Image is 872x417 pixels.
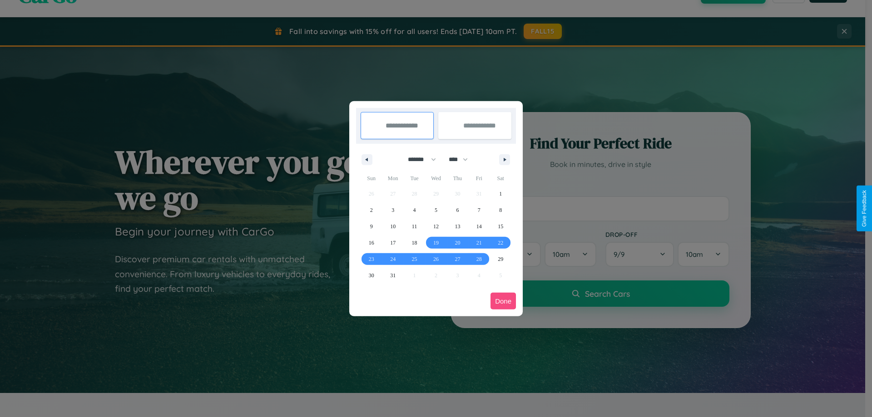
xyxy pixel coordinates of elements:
[390,218,396,235] span: 10
[476,218,482,235] span: 14
[412,251,417,267] span: 25
[361,235,382,251] button: 16
[435,202,437,218] span: 5
[404,218,425,235] button: 11
[468,251,490,267] button: 28
[361,251,382,267] button: 23
[370,202,373,218] span: 2
[391,202,394,218] span: 3
[382,251,403,267] button: 24
[404,202,425,218] button: 4
[404,235,425,251] button: 18
[468,218,490,235] button: 14
[412,218,417,235] span: 11
[382,171,403,186] span: Mon
[382,202,403,218] button: 3
[447,202,468,218] button: 6
[447,218,468,235] button: 13
[425,218,446,235] button: 12
[455,218,460,235] span: 13
[369,251,374,267] span: 23
[499,186,502,202] span: 1
[433,218,439,235] span: 12
[490,186,511,202] button: 1
[455,251,460,267] span: 27
[382,235,403,251] button: 17
[369,235,374,251] span: 16
[425,171,446,186] span: Wed
[404,251,425,267] button: 25
[447,171,468,186] span: Thu
[425,235,446,251] button: 19
[468,171,490,186] span: Fri
[468,235,490,251] button: 21
[390,235,396,251] span: 17
[425,251,446,267] button: 26
[498,251,503,267] span: 29
[390,267,396,284] span: 31
[361,218,382,235] button: 9
[382,267,403,284] button: 31
[490,171,511,186] span: Sat
[404,171,425,186] span: Tue
[447,251,468,267] button: 27
[476,235,482,251] span: 21
[490,293,516,309] button: Done
[456,202,459,218] span: 6
[478,202,481,218] span: 7
[433,235,439,251] span: 19
[468,202,490,218] button: 7
[361,202,382,218] button: 2
[447,235,468,251] button: 20
[490,235,511,251] button: 22
[413,202,416,218] span: 4
[499,202,502,218] span: 8
[490,251,511,267] button: 29
[476,251,482,267] span: 28
[370,218,373,235] span: 9
[369,267,374,284] span: 30
[425,202,446,218] button: 5
[455,235,460,251] span: 20
[412,235,417,251] span: 18
[490,202,511,218] button: 8
[390,251,396,267] span: 24
[498,235,503,251] span: 22
[498,218,503,235] span: 15
[361,267,382,284] button: 30
[490,218,511,235] button: 15
[433,251,439,267] span: 26
[861,190,867,227] div: Give Feedback
[382,218,403,235] button: 10
[361,171,382,186] span: Sun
